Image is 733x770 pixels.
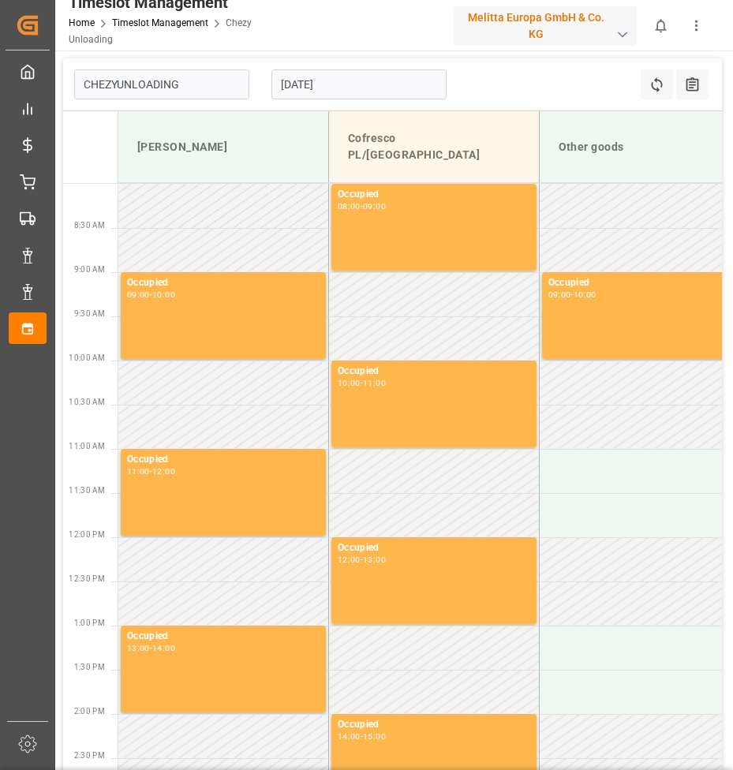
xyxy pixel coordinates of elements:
div: - [570,291,573,298]
span: 11:30 AM [69,486,105,495]
a: Home [69,17,95,28]
div: - [361,556,363,563]
span: 2:30 PM [74,751,105,760]
div: Occupied [338,540,530,556]
div: 15:00 [363,733,386,740]
div: 09:00 [548,291,571,298]
span: 9:00 AM [74,265,105,274]
button: show 0 new notifications [643,8,679,43]
div: Occupied [338,717,530,733]
div: - [361,379,363,387]
div: 13:00 [127,645,150,652]
div: 09:00 [127,291,150,298]
button: Melitta Europa GmbH & Co. KG [454,11,643,41]
span: 1:00 PM [74,619,105,627]
div: 11:00 [127,468,150,475]
div: - [150,291,152,298]
div: - [361,203,363,210]
div: 10:00 [152,291,175,298]
div: Cofresco PL/[GEOGRAPHIC_DATA] [342,124,526,170]
div: 10:00 [574,291,596,298]
div: 14:00 [338,733,361,740]
div: [PERSON_NAME] [131,133,316,162]
span: 10:00 AM [69,353,105,362]
div: Melitta Europa GmbH & Co. KG [454,6,637,46]
div: - [150,468,152,475]
div: 12:00 [152,468,175,475]
div: - [150,645,152,652]
span: 11:00 AM [69,442,105,450]
span: 1:30 PM [74,663,105,671]
a: Timeslot Management [112,17,208,28]
span: 9:30 AM [74,309,105,318]
span: 10:30 AM [69,398,105,406]
div: 11:00 [363,379,386,387]
div: 13:00 [363,556,386,563]
div: Occupied [127,275,320,291]
div: - [361,733,363,740]
div: 08:00 [338,203,361,210]
span: 2:00 PM [74,707,105,716]
span: 12:00 PM [69,530,105,539]
button: show more [679,8,714,43]
input: Type to search/select [74,69,249,99]
div: 09:00 [363,203,386,210]
div: 10:00 [338,379,361,387]
div: Occupied [338,187,530,203]
div: 12:00 [338,556,361,563]
span: 8:30 AM [74,221,105,230]
div: Occupied [338,364,530,379]
div: 14:00 [152,645,175,652]
span: 12:30 PM [69,574,105,583]
input: DD-MM-YYYY [271,69,447,99]
div: Occupied [127,452,320,468]
div: Occupied [127,629,320,645]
